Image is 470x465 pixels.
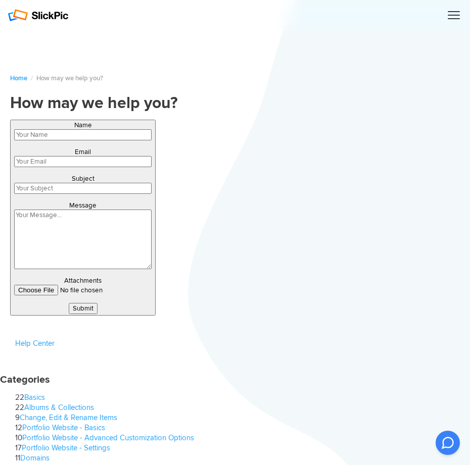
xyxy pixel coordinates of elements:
h1: How may we help you? [10,93,460,114]
label: Subject [72,175,95,183]
a: Portfolio Website - Advanced Customization Options [22,433,194,442]
button: NameEmailSubjectMessageAttachmentsSubmit [10,120,156,316]
label: Email [75,148,91,156]
span: / [31,74,33,82]
span: 17 [15,443,22,452]
a: Change, Edit & Rename Items [20,413,117,422]
a: Domains [20,453,50,462]
input: undefined [14,285,152,295]
span: 12 [15,423,22,432]
span: 11 [15,453,20,462]
a: Home [10,74,27,82]
input: Your Email [14,156,152,167]
input: Your Name [14,129,152,140]
button: Submit [69,303,98,314]
a: Help Center [15,339,55,348]
a: Basics [24,393,45,402]
label: Name [74,121,92,129]
span: 9 [15,413,20,422]
a: Portfolio Website - Settings [22,443,110,452]
a: Portfolio Website - Basics [22,423,105,432]
span: 10 [15,433,22,442]
span: 22 [15,403,24,412]
span: How may we help you? [36,74,103,82]
label: Attachments [64,277,102,285]
span: 22 [15,393,24,402]
label: Message [69,201,97,210]
a: Albums & Collections [24,403,94,412]
input: Your Subject [14,183,152,194]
